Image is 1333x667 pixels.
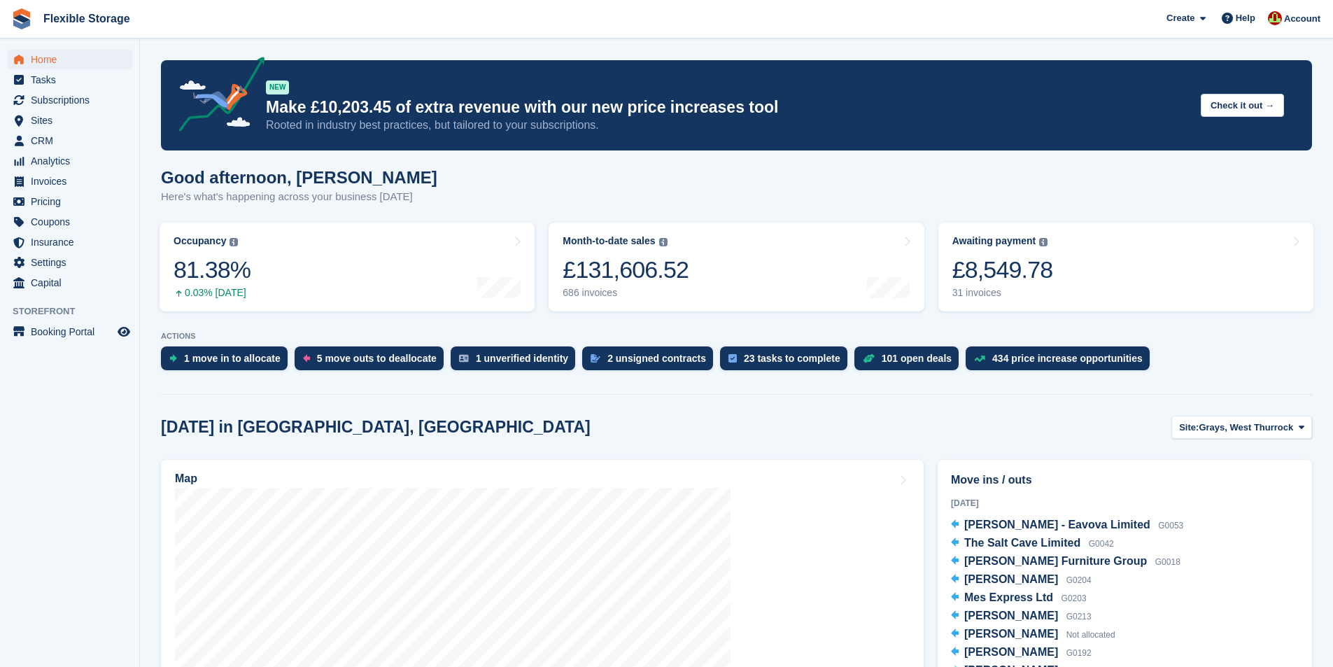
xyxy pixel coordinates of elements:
span: Site: [1179,421,1199,435]
a: [PERSON_NAME] G0192 [951,644,1092,662]
span: G0203 [1062,594,1087,603]
div: 101 open deals [882,353,952,364]
img: icon-info-grey-7440780725fd019a000dd9b08b2336e03edf1995a4989e88bcd33f0948082b44.svg [659,238,668,246]
div: 1 unverified identity [476,353,568,364]
img: deal-1b604bf984904fb50ccaf53a9ad4b4a5d6e5aea283cecdc64d6e3604feb123c2.svg [863,353,875,363]
h2: Move ins / outs [951,472,1299,489]
span: G0204 [1066,575,1092,585]
img: icon-info-grey-7440780725fd019a000dd9b08b2336e03edf1995a4989e88bcd33f0948082b44.svg [230,238,238,246]
div: 31 invoices [952,287,1053,299]
h1: Good afternoon, [PERSON_NAME] [161,168,437,187]
a: menu [7,192,132,211]
img: David Jones [1268,11,1282,25]
a: 1 move in to allocate [161,346,295,377]
div: Month-to-date sales [563,235,655,247]
span: [PERSON_NAME] [964,646,1058,658]
p: Rooted in industry best practices, but tailored to your subscriptions. [266,118,1190,133]
a: [PERSON_NAME] - Eavova Limited G0053 [951,517,1183,535]
span: Help [1236,11,1255,25]
div: Awaiting payment [952,235,1036,247]
a: menu [7,171,132,191]
a: menu [7,70,132,90]
div: 0.03% [DATE] [174,287,251,299]
img: icon-info-grey-7440780725fd019a000dd9b08b2336e03edf1995a4989e88bcd33f0948082b44.svg [1039,238,1048,246]
span: Not allocated [1066,630,1115,640]
div: 81.38% [174,255,251,284]
a: menu [7,253,132,272]
span: Sites [31,111,115,130]
a: 101 open deals [854,346,966,377]
span: [PERSON_NAME] Furniture Group [964,555,1147,567]
span: G0053 [1158,521,1183,531]
img: verify_identity-adf6edd0f0f0b5bbfe63781bf79b02c33cf7c696d77639b501bdc392416b5a36.svg [459,354,469,363]
a: Flexible Storage [38,7,136,30]
span: Pricing [31,192,115,211]
button: Site: Grays, West Thurrock [1171,416,1312,439]
span: Mes Express Ltd [964,591,1053,603]
a: [PERSON_NAME] Not allocated [951,626,1115,644]
span: Tasks [31,70,115,90]
h2: [DATE] in [GEOGRAPHIC_DATA], [GEOGRAPHIC_DATA] [161,418,591,437]
a: menu [7,212,132,232]
button: Check it out → [1201,94,1284,117]
div: £8,549.78 [952,255,1053,284]
img: stora-icon-8386f47178a22dfd0bd8f6a31ec36ba5ce8667c1dd55bd0f319d3a0aa187defe.svg [11,8,32,29]
a: [PERSON_NAME] Furniture Group G0018 [951,553,1180,571]
img: price-adjustments-announcement-icon-8257ccfd72463d97f412b2fc003d46551f7dbcb40ab6d574587a9cd5c0d94... [167,57,265,136]
span: Subscriptions [31,90,115,110]
a: menu [7,111,132,130]
span: CRM [31,131,115,150]
span: G0042 [1089,539,1114,549]
div: 2 unsigned contracts [607,353,706,364]
img: task-75834270c22a3079a89374b754ae025e5fb1db73e45f91037f5363f120a921f8.svg [728,354,737,363]
img: move_outs_to_deallocate_icon-f764333ba52eb49d3ac5e1228854f67142a1ed5810a6f6cc68b1a99e826820c5.svg [303,354,310,363]
a: Mes Express Ltd G0203 [951,589,1087,608]
h2: Map [175,472,197,485]
img: move_ins_to_allocate_icon-fdf77a2bb77ea45bf5b3d319d69a93e2d87916cf1d5bf7949dd705db3b84f3ca.svg [169,354,177,363]
a: menu [7,322,132,342]
span: [PERSON_NAME] [964,610,1058,622]
a: 5 move outs to deallocate [295,346,451,377]
div: [DATE] [951,497,1299,510]
a: 1 unverified identity [451,346,582,377]
span: Account [1284,12,1320,26]
a: Month-to-date sales £131,606.52 686 invoices [549,223,924,311]
span: [PERSON_NAME] [964,573,1058,585]
a: 23 tasks to complete [720,346,854,377]
div: 5 move outs to deallocate [317,353,437,364]
span: Booking Portal [31,322,115,342]
span: Grays, West Thurrock [1199,421,1293,435]
a: menu [7,273,132,293]
div: 686 invoices [563,287,689,299]
span: Settings [31,253,115,272]
div: Occupancy [174,235,226,247]
span: G0192 [1066,648,1092,658]
span: G0018 [1155,557,1180,567]
a: The Salt Cave Limited G0042 [951,535,1114,553]
a: Awaiting payment £8,549.78 31 invoices [938,223,1313,311]
a: Preview store [115,323,132,340]
span: [PERSON_NAME] - Eavova Limited [964,519,1150,531]
span: Create [1166,11,1194,25]
p: Here's what's happening across your business [DATE] [161,189,437,205]
a: Occupancy 81.38% 0.03% [DATE] [160,223,535,311]
a: menu [7,151,132,171]
img: price_increase_opportunities-93ffe204e8149a01c8c9dc8f82e8f89637d9d84a8eef4429ea346261dce0b2c0.svg [974,356,985,362]
a: 2 unsigned contracts [582,346,720,377]
span: The Salt Cave Limited [964,537,1080,549]
span: Coupons [31,212,115,232]
p: Make £10,203.45 of extra revenue with our new price increases tool [266,97,1190,118]
span: [PERSON_NAME] [964,628,1058,640]
div: 434 price increase opportunities [992,353,1143,364]
span: Analytics [31,151,115,171]
img: contract_signature_icon-13c848040528278c33f63329250d36e43548de30e8caae1d1a13099fd9432cc5.svg [591,354,600,363]
span: G0213 [1066,612,1092,622]
span: Capital [31,273,115,293]
p: ACTIONS [161,332,1312,341]
div: 1 move in to allocate [184,353,281,364]
a: menu [7,90,132,110]
div: £131,606.52 [563,255,689,284]
span: Insurance [31,232,115,252]
span: Invoices [31,171,115,191]
a: menu [7,50,132,69]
